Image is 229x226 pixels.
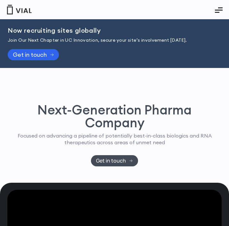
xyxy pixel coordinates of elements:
img: Vial Logo [6,5,32,14]
h1: Next-Generation Pharma Company [7,104,222,129]
span: Get in touch [96,158,126,163]
p: Focused on advancing a pipeline of potentially best-in-class biologics and RNA therapeutics acros... [7,132,222,146]
span: Get in touch [13,52,47,57]
a: Get in touch [8,49,59,60]
a: Get in touch [91,155,138,166]
h2: Now recruiting sites globally [8,27,221,34]
button: Essential Addons Toggle Menu [210,2,227,18]
p: Join Our Next Chapter in UC Innovation, secure your site’s involvement [DATE]. [8,37,221,44]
